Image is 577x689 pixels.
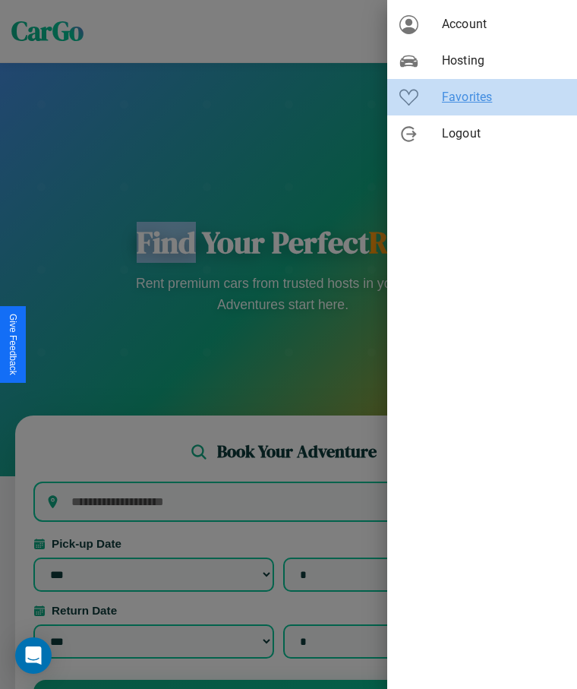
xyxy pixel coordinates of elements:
span: Hosting [442,52,565,70]
div: Account [387,6,577,43]
div: Favorites [387,79,577,115]
div: Logout [387,115,577,152]
div: Give Feedback [8,314,18,375]
div: Open Intercom Messenger [15,637,52,674]
span: Account [442,15,565,33]
span: Favorites [442,88,565,106]
span: Logout [442,125,565,143]
div: Hosting [387,43,577,79]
